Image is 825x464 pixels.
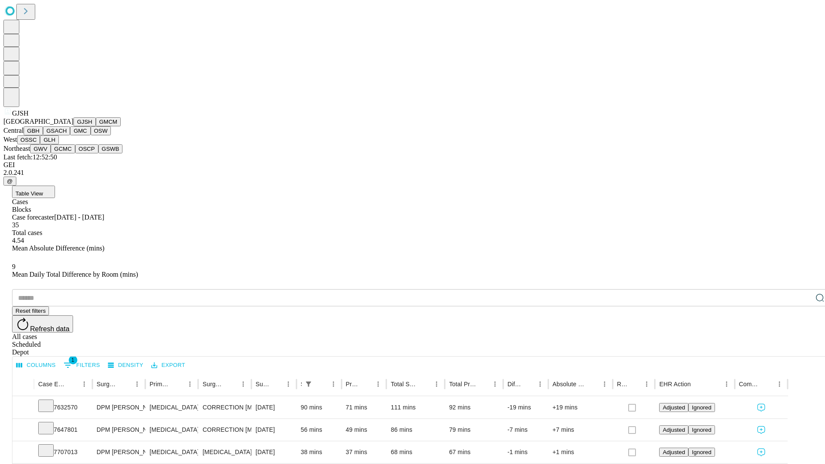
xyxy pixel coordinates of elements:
[256,441,292,463] div: [DATE]
[202,441,247,463] div: [MEDICAL_DATA] COMPLETE EXCISION 5TH [MEDICAL_DATA] HEAD
[534,378,546,390] button: Menu
[98,144,123,153] button: GSWB
[3,127,24,134] span: Central
[663,427,685,433] span: Adjusted
[15,308,46,314] span: Reset filters
[449,441,499,463] div: 67 mins
[553,397,608,418] div: +19 mins
[70,126,90,135] button: GMC
[761,378,773,390] button: Sort
[3,177,16,186] button: @
[78,378,90,390] button: Menu
[12,263,15,270] span: 9
[73,117,96,126] button: GJSH
[315,378,327,390] button: Sort
[659,448,688,457] button: Adjusted
[237,378,249,390] button: Menu
[66,378,78,390] button: Sort
[97,397,141,418] div: DPM [PERSON_NAME] [PERSON_NAME]
[12,271,138,278] span: Mean Daily Total Difference by Room (mins)
[688,403,715,412] button: Ignored
[54,214,104,221] span: [DATE] - [DATE]
[553,441,608,463] div: +1 mins
[75,144,98,153] button: OSCP
[225,378,237,390] button: Sort
[489,378,501,390] button: Menu
[91,126,111,135] button: OSW
[372,378,384,390] button: Menu
[431,378,443,390] button: Menu
[391,381,418,388] div: Total Scheduled Duration
[659,403,688,412] button: Adjusted
[346,441,382,463] div: 37 mins
[106,359,146,372] button: Density
[61,358,102,372] button: Show filters
[12,306,49,315] button: Reset filters
[12,221,19,229] span: 35
[391,397,440,418] div: 111 mins
[17,135,40,144] button: OSSC
[202,397,247,418] div: CORRECTION [MEDICAL_DATA], [MEDICAL_DATA] [MEDICAL_DATA]
[553,419,608,441] div: +7 mins
[97,441,141,463] div: DPM [PERSON_NAME] [PERSON_NAME]
[663,449,685,455] span: Adjusted
[419,378,431,390] button: Sort
[692,427,711,433] span: Ignored
[659,381,691,388] div: EHR Action
[38,397,88,418] div: 7632570
[256,419,292,441] div: [DATE]
[150,381,171,388] div: Primary Service
[149,359,187,372] button: Export
[97,381,118,388] div: Surgeon Name
[346,397,382,418] div: 71 mins
[641,378,653,390] button: Menu
[119,378,131,390] button: Sort
[256,381,269,388] div: Surgery Date
[69,356,77,364] span: 1
[507,419,544,441] div: -7 mins
[131,378,143,390] button: Menu
[3,153,57,161] span: Last fetch: 12:52:50
[692,378,704,390] button: Sort
[449,397,499,418] div: 92 mins
[449,419,499,441] div: 79 mins
[659,425,688,434] button: Adjusted
[3,145,30,152] span: Northeast
[97,419,141,441] div: DPM [PERSON_NAME] [PERSON_NAME]
[12,237,24,244] span: 4.54
[688,448,715,457] button: Ignored
[3,136,17,143] span: West
[507,397,544,418] div: -19 mins
[184,378,196,390] button: Menu
[256,397,292,418] div: [DATE]
[172,378,184,390] button: Sort
[688,425,715,434] button: Ignored
[38,441,88,463] div: 7707013
[12,229,42,236] span: Total cases
[507,381,521,388] div: Difference
[12,214,54,221] span: Case forecaster
[96,117,121,126] button: GMCM
[14,359,58,372] button: Select columns
[12,315,73,333] button: Refresh data
[3,118,73,125] span: [GEOGRAPHIC_DATA]
[38,419,88,441] div: 7647801
[301,441,337,463] div: 38 mins
[522,378,534,390] button: Sort
[282,378,294,390] button: Menu
[599,378,611,390] button: Menu
[391,441,440,463] div: 68 mins
[43,126,70,135] button: GSACH
[692,404,711,411] span: Ignored
[617,381,628,388] div: Resolved in EHR
[301,419,337,441] div: 56 mins
[150,397,194,418] div: [MEDICAL_DATA]
[7,178,13,184] span: @
[449,381,476,388] div: Total Predicted Duration
[38,381,65,388] div: Case Epic Id
[3,169,822,177] div: 2.0.241
[663,404,685,411] span: Adjusted
[477,378,489,390] button: Sort
[360,378,372,390] button: Sort
[17,445,30,460] button: Expand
